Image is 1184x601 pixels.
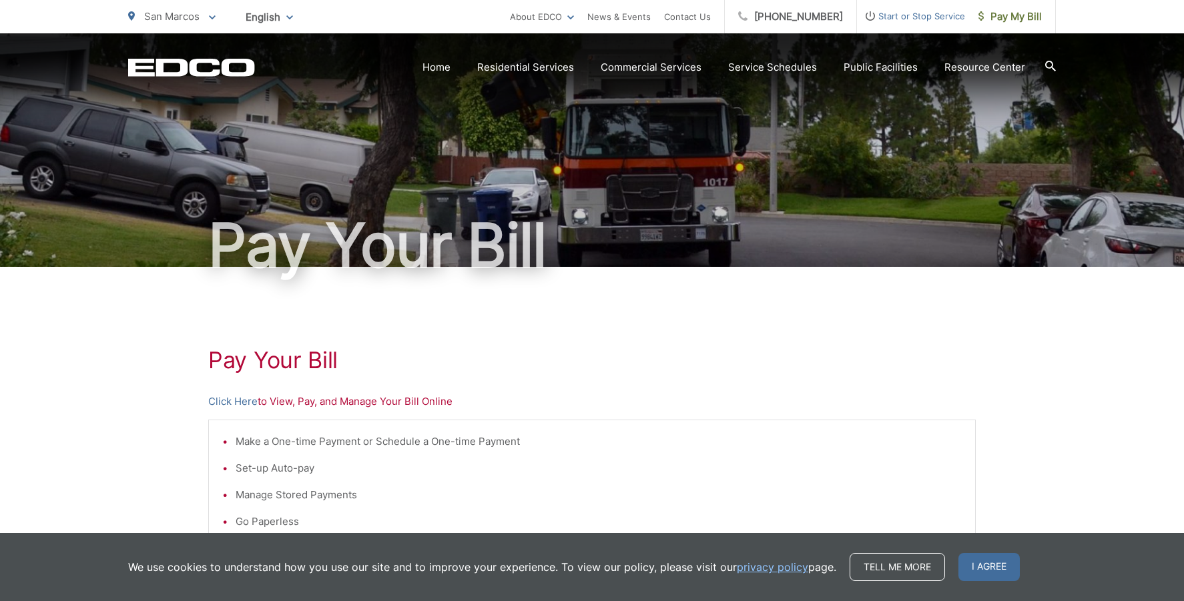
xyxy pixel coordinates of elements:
li: Set-up Auto-pay [236,460,962,476]
a: Resource Center [944,59,1025,75]
a: Service Schedules [728,59,817,75]
span: San Marcos [144,10,200,23]
a: Home [422,59,451,75]
span: I agree [958,553,1020,581]
a: Public Facilities [844,59,918,75]
a: Tell me more [850,553,945,581]
a: Residential Services [477,59,574,75]
a: News & Events [587,9,651,25]
li: Make a One-time Payment or Schedule a One-time Payment [236,434,962,450]
a: Contact Us [664,9,711,25]
p: to View, Pay, and Manage Your Bill Online [208,394,976,410]
span: Pay My Bill [978,9,1042,25]
h1: Pay Your Bill [128,212,1056,279]
h1: Pay Your Bill [208,347,976,374]
p: We use cookies to understand how you use our site and to improve your experience. To view our pol... [128,559,836,575]
span: English [236,5,303,29]
a: EDCD logo. Return to the homepage. [128,58,255,77]
li: Manage Stored Payments [236,487,962,503]
a: Click Here [208,394,258,410]
li: Go Paperless [236,514,962,530]
a: privacy policy [737,559,808,575]
a: About EDCO [510,9,574,25]
a: Commercial Services [601,59,701,75]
